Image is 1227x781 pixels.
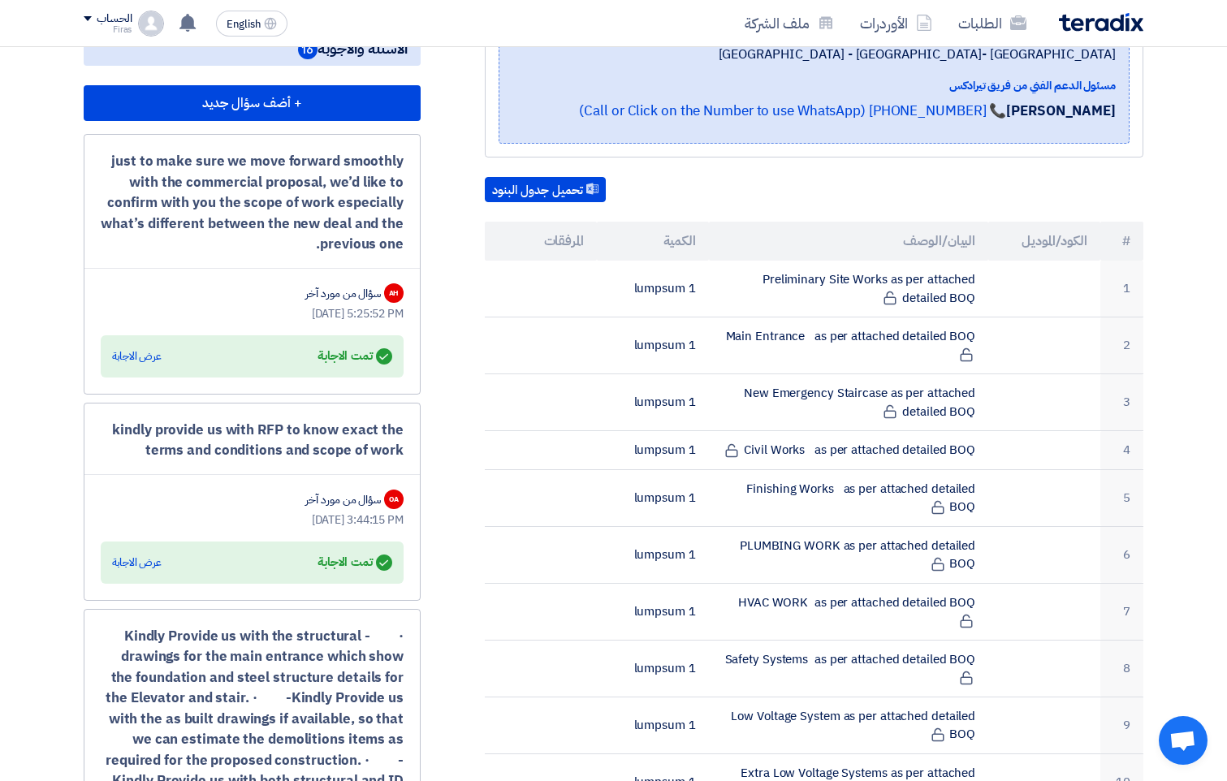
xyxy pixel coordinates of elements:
th: الكود/الموديل [988,222,1100,261]
td: 1 lumpsum [597,697,709,753]
td: 8 [1100,640,1143,697]
td: 4 [1100,431,1143,470]
td: Main Entrance as per attached detailed BOQ [709,317,989,374]
button: + أضف سؤال جديد [84,85,421,121]
td: 1 lumpsum [597,583,709,640]
th: # [1100,222,1143,261]
td: 3 [1100,374,1143,431]
td: 1 lumpsum [597,317,709,374]
a: الأوردرات [847,4,945,42]
div: عرض الاجابة [112,348,162,365]
td: 1 lumpsum [597,261,709,317]
span: الأسئلة والأجوبة [298,39,408,59]
span: English [227,19,261,30]
div: just to make sure we move forward smoothly with the commercial proposal, we’d like to confirm wit... [101,151,404,255]
div: Firas [84,25,132,34]
div: عرض الاجابة [112,554,162,571]
span: 16 [298,40,318,59]
td: 6 [1100,526,1143,583]
img: Teradix logo [1059,13,1143,32]
div: سؤال من مورد آخر [305,491,381,508]
div: [DATE] 3:44:15 PM [101,511,404,529]
a: 📞 [PHONE_NUMBER] (Call or Click on the Number to use WhatsApp) [579,101,1006,121]
div: تمت الاجابة [318,551,392,574]
th: البيان/الوصف [709,222,989,261]
strong: [PERSON_NAME] [1006,101,1116,121]
div: تمت الاجابة [318,345,392,368]
div: [DATE] 5:25:52 PM [101,305,404,322]
td: 1 lumpsum [597,431,709,470]
td: Safety Systems as per attached detailed BOQ [709,640,989,697]
td: New Emergency Staircase as per attached detailed BOQ [709,374,989,431]
th: الكمية [597,222,709,261]
td: 2 [1100,317,1143,374]
td: 7 [1100,583,1143,640]
td: 5 [1100,469,1143,526]
a: الطلبات [945,4,1039,42]
img: profile_test.png [138,11,164,37]
td: 1 lumpsum [597,469,709,526]
td: Civil Works as per attached detailed BOQ [709,431,989,470]
td: HVAC WORK as per attached detailed BOQ [709,583,989,640]
td: Preliminary Site Works as per attached detailed BOQ [709,261,989,317]
div: kindly provide us with RFP to know exact the terms and conditions and scope of work [101,420,404,461]
td: PLUMBING WORK as per attached detailed BOQ [709,526,989,583]
td: 1 lumpsum [597,374,709,431]
a: ملف الشركة [732,4,847,42]
div: الحساب [97,12,132,26]
div: سؤال من مورد آخر [305,285,381,302]
td: 1 [1100,261,1143,317]
td: Finishing Works as per attached detailed BOQ [709,469,989,526]
div: مسئول الدعم الفني من فريق تيرادكس [512,77,1116,94]
td: 1 lumpsum [597,526,709,583]
button: English [216,11,287,37]
button: تحميل جدول البنود [485,177,606,203]
td: 9 [1100,697,1143,753]
div: OA [384,490,404,509]
div: دردشة مفتوحة [1159,716,1208,765]
td: Low Voltage System as per attached detailed BOQ [709,697,989,753]
div: AH [384,283,404,303]
th: المرفقات [485,222,597,261]
td: 1 lumpsum [597,640,709,697]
